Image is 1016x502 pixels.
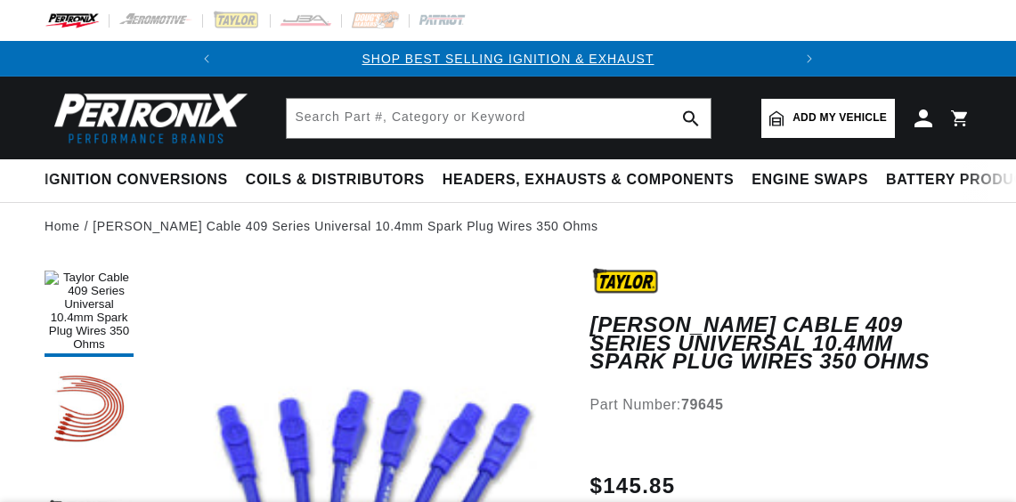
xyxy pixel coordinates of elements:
button: Translation missing: en.sections.announcements.next_announcement [792,41,827,77]
a: Add my vehicle [761,99,895,138]
button: search button [671,99,711,138]
span: Coils & Distributors [246,171,425,190]
span: Engine Swaps [752,171,868,190]
summary: Coils & Distributors [237,159,434,201]
strong: 79645 [681,397,724,412]
div: Announcement [224,49,791,69]
div: 1 of 2 [224,49,791,69]
nav: breadcrumbs [45,216,971,236]
div: Part Number: [590,393,971,417]
button: Load image 1 in gallery view [45,268,134,357]
a: Home [45,216,80,236]
span: Headers, Exhausts & Components [443,171,734,190]
button: Load image 2 in gallery view [45,366,134,455]
img: Pertronix [45,87,249,149]
h1: [PERSON_NAME] Cable 409 Series Universal 10.4mm Spark Plug Wires 350 Ohms [590,316,971,370]
summary: Headers, Exhausts & Components [434,159,743,201]
input: Search Part #, Category or Keyword [287,99,711,138]
span: $145.85 [590,470,676,502]
a: [PERSON_NAME] Cable 409 Series Universal 10.4mm Spark Plug Wires 350 Ohms [93,216,597,236]
span: Ignition Conversions [45,171,228,190]
summary: Ignition Conversions [45,159,237,201]
span: Add my vehicle [792,109,887,126]
a: SHOP BEST SELLING IGNITION & EXHAUST [362,52,654,66]
button: Translation missing: en.sections.announcements.previous_announcement [189,41,224,77]
summary: Engine Swaps [743,159,877,201]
